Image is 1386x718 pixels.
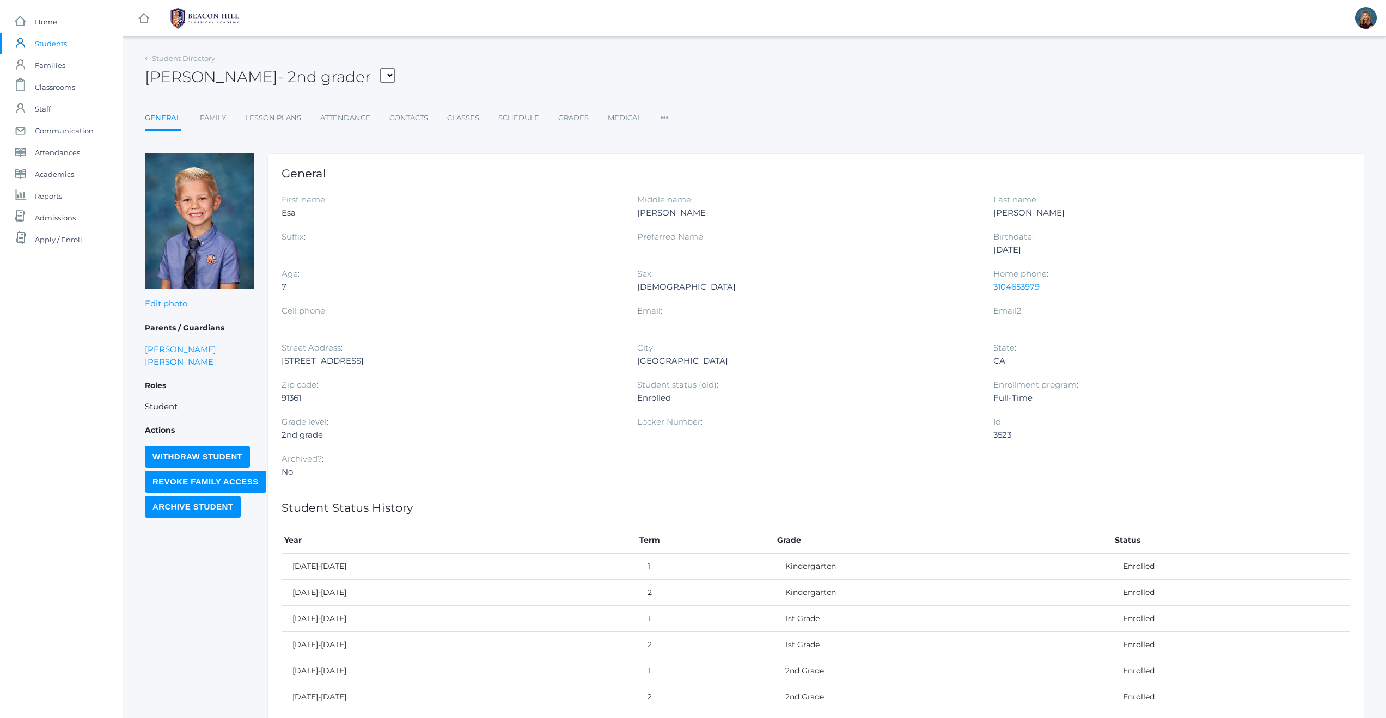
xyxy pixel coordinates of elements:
label: Middle name: [637,194,693,205]
h5: Roles [145,377,254,395]
td: [DATE]-[DATE] [282,554,637,580]
a: [PERSON_NAME] [145,343,216,355]
td: Enrolled [1112,606,1350,632]
th: Status [1112,527,1350,554]
label: Birthdate: [993,231,1034,242]
label: Grade level: [282,416,328,427]
a: Classes [447,107,479,129]
td: 2 [637,684,774,710]
div: [GEOGRAPHIC_DATA] [637,354,976,367]
label: Enrollment program: [993,379,1078,390]
div: CA [993,354,1333,367]
span: Staff [35,98,51,120]
div: 7 [282,280,621,293]
a: Lesson Plans [245,107,301,129]
td: Kindergarten [774,580,1113,606]
label: Email2: [993,305,1023,316]
a: Grades [558,107,589,129]
label: Suffix: [282,231,306,242]
label: State: [993,342,1016,353]
label: Archived?: [282,453,323,464]
label: Student status (old): [637,379,718,390]
div: [PERSON_NAME] [993,206,1333,219]
img: Esa Zacharia [145,153,254,289]
td: Enrolled [1112,554,1350,580]
h5: Actions [145,421,254,440]
td: 1 [637,658,774,684]
a: General [145,107,181,131]
a: Contacts [389,107,428,129]
th: Grade [774,527,1113,554]
div: [DATE] [993,243,1333,256]
td: [DATE]-[DATE] [282,684,637,710]
h1: Student Status History [282,501,1350,514]
div: Lindsay Leeds [1355,7,1377,29]
input: Archive Student [145,496,241,518]
a: [PERSON_NAME] [145,355,216,368]
td: 1st Grade [774,606,1113,632]
span: Attendances [35,142,80,163]
td: 2 [637,580,774,606]
span: Reports [35,185,62,207]
span: Academics [35,163,74,185]
li: Student [145,401,254,413]
div: [PERSON_NAME] [637,206,976,219]
td: Enrolled [1112,658,1350,684]
span: Apply / Enroll [35,229,82,250]
div: Esa [282,206,621,219]
div: 3523 [993,428,1333,441]
span: Families [35,54,65,76]
td: Kindergarten [774,554,1113,580]
a: Attendance [320,107,370,129]
th: Term [637,527,774,554]
td: [DATE]-[DATE] [282,580,637,606]
div: Full-Time [993,391,1333,404]
h1: General [282,167,1350,180]
a: Family [200,107,226,129]
div: 91361 [282,391,621,404]
div: [STREET_ADDRESS] [282,354,621,367]
a: 3104653979 [993,281,1040,292]
span: Admissions [35,207,76,229]
span: Students [35,33,67,54]
td: 2nd Grade [774,658,1113,684]
td: 2nd Grade [774,684,1113,710]
span: - 2nd grader [278,67,371,86]
span: Communication [35,120,94,142]
td: [DATE]-[DATE] [282,632,637,658]
span: Home [35,11,57,33]
label: Sex: [637,268,653,279]
label: First name: [282,194,327,205]
label: City: [637,342,655,353]
label: Home phone: [993,268,1048,279]
label: Locker Number: [637,416,703,427]
label: Zip code: [282,379,318,390]
a: Medical [608,107,642,129]
td: Enrolled [1112,632,1350,658]
td: 2 [637,632,774,658]
label: Street Address: [282,342,343,353]
label: Age: [282,268,300,279]
th: Year [282,527,637,554]
td: [DATE]-[DATE] [282,658,637,684]
input: Revoke Family Access [145,471,266,493]
label: Preferred Name: [637,231,705,242]
input: Withdraw Student [145,446,250,468]
label: Last name: [993,194,1038,205]
a: Edit photo [145,298,187,309]
td: 1 [637,554,774,580]
div: No [282,465,621,478]
div: Enrolled [637,391,976,404]
label: Cell phone: [282,305,327,316]
label: Id: [993,416,1003,427]
div: [DEMOGRAPHIC_DATA] [637,280,976,293]
div: 2nd grade [282,428,621,441]
td: Enrolled [1112,580,1350,606]
a: Student Directory [152,54,215,63]
label: Email: [637,305,662,316]
td: 1st Grade [774,632,1113,658]
td: [DATE]-[DATE] [282,606,637,632]
td: Enrolled [1112,684,1350,710]
a: Schedule [498,107,539,129]
img: 1_BHCALogos-05.png [164,5,246,32]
